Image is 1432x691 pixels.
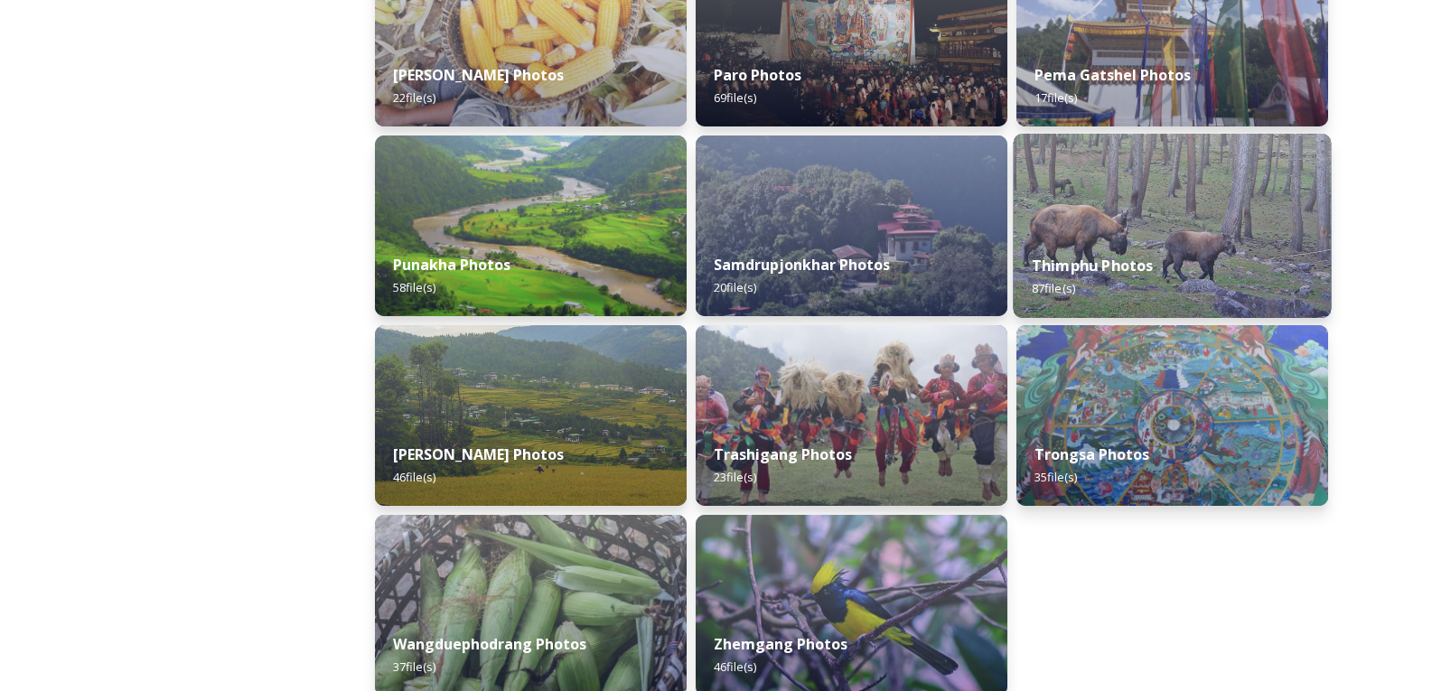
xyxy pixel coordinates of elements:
span: 58 file(s) [393,279,435,295]
img: visit%2520tengyezin%2520drawa%2520goenpa.jpg [696,135,1007,316]
strong: Thimphu Photos [1032,256,1154,275]
span: 17 file(s) [1034,89,1077,106]
span: 69 file(s) [714,89,756,106]
img: dzo1.jpg [375,135,687,316]
span: 35 file(s) [1034,469,1077,485]
span: 46 file(s) [393,469,435,485]
span: 23 file(s) [714,469,756,485]
img: Teaser%2520image-%2520Dzo%2520ngkhag.jpg [375,325,687,506]
strong: Pema Gatshel Photos [1034,65,1191,85]
strong: [PERSON_NAME] Photos [393,65,564,85]
strong: Paro Photos [714,65,801,85]
strong: [PERSON_NAME] Photos [393,444,564,464]
span: 22 file(s) [393,89,435,106]
span: 20 file(s) [714,279,756,295]
img: trongsadzong5.jpg [1016,325,1328,506]
strong: Trashigang Photos [714,444,852,464]
img: Takin3%282%29.jpg [1014,134,1332,318]
span: 46 file(s) [714,658,756,675]
strong: Punakha Photos [393,255,510,275]
span: 87 file(s) [1032,280,1075,296]
img: sakteng%2520festival.jpg [696,325,1007,506]
strong: Wangduephodrang Photos [393,634,586,654]
strong: Samdrupjonkhar Photos [714,255,890,275]
strong: Zhemgang Photos [714,634,847,654]
strong: Trongsa Photos [1034,444,1149,464]
span: 37 file(s) [393,658,435,675]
